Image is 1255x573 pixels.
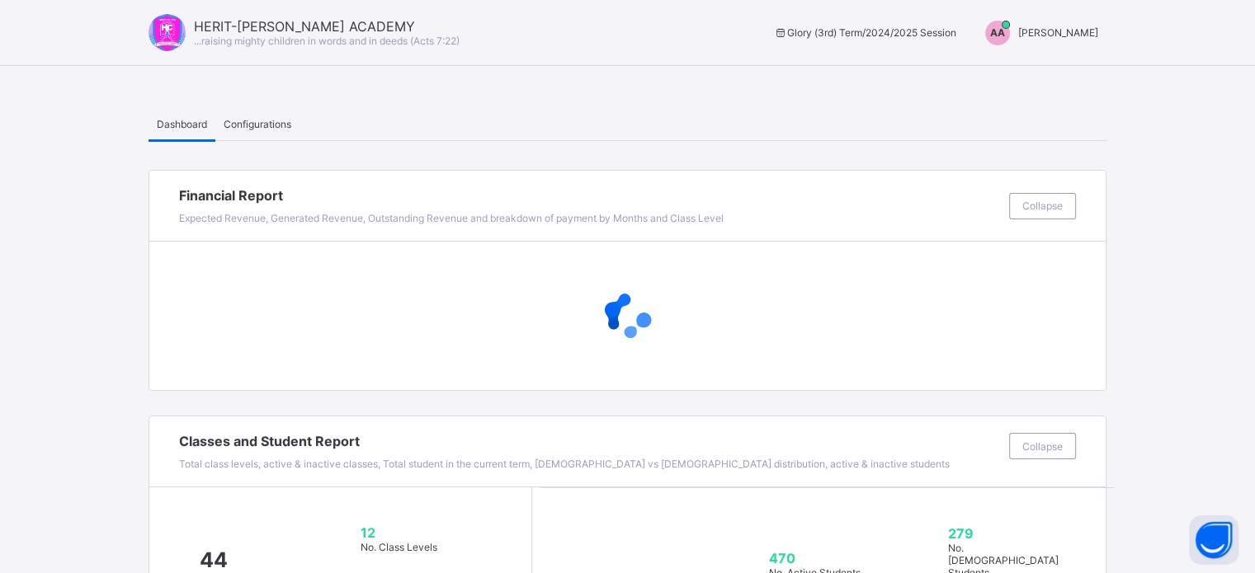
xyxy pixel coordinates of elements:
span: Collapse [1022,440,1063,453]
span: ...raising mighty children in words and in deeds (Acts 7:22) [194,35,460,47]
span: Collapse [1022,200,1063,212]
span: Financial Report [179,187,1001,204]
span: [PERSON_NAME] [1018,26,1098,39]
span: AA [990,26,1005,39]
span: Expected Revenue, Generated Revenue, Outstanding Revenue and breakdown of payment by Months and C... [179,212,724,224]
span: Configurations [224,118,291,130]
span: Total class levels, active & inactive classes, Total student in the current term, [DEMOGRAPHIC_DA... [179,458,950,470]
span: 470 [769,550,896,566]
span: HERIT-[PERSON_NAME] ACADEMY [194,18,460,35]
span: 279 [948,525,1073,542]
span: Dashboard [157,118,207,130]
span: session/term information [773,26,956,39]
span: 12 [361,524,484,541]
span: Classes and Student Report [179,433,1001,449]
span: 44 [200,547,266,572]
button: Open asap [1189,515,1238,565]
span: No. Class Levels [361,541,437,553]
